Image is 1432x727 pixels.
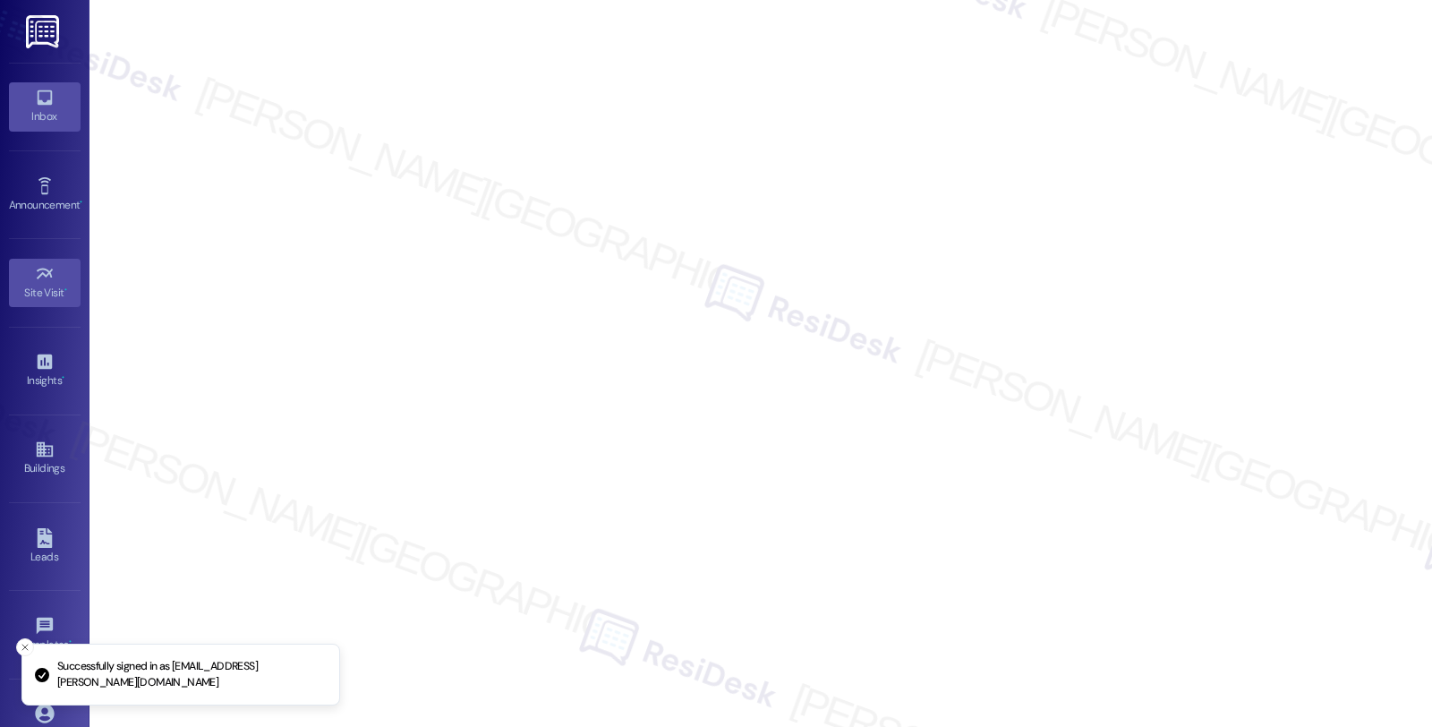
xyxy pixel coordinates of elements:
a: Buildings [9,434,81,483]
a: Insights • [9,346,81,395]
img: ResiDesk Logo [26,15,63,48]
p: Successfully signed in as [EMAIL_ADDRESS][PERSON_NAME][DOMAIN_NAME] [57,659,325,690]
button: Close toast [16,638,34,656]
span: • [80,196,82,209]
span: • [62,372,64,384]
a: Leads [9,523,81,571]
a: Site Visit • [9,259,81,307]
a: Inbox [9,82,81,131]
span: • [64,284,67,296]
a: Templates • [9,611,81,659]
